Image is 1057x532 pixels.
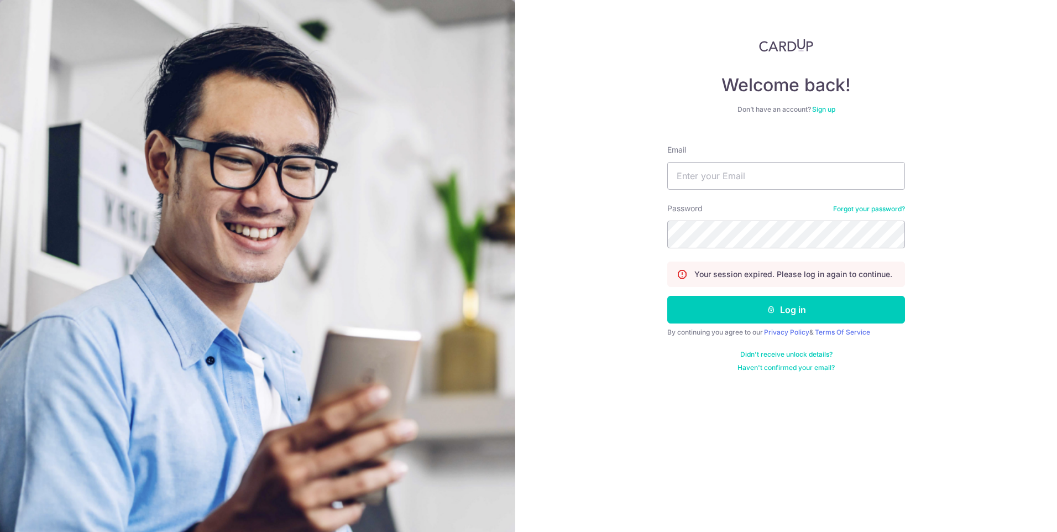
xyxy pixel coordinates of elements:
div: Don’t have an account? [667,105,905,114]
p: Your session expired. Please log in again to continue. [694,269,892,280]
img: CardUp Logo [759,39,813,52]
label: Email [667,144,686,155]
div: By continuing you agree to our & [667,328,905,337]
a: Forgot your password? [833,205,905,213]
input: Enter your Email [667,162,905,190]
a: Terms Of Service [815,328,870,336]
a: Sign up [812,105,835,113]
a: Privacy Policy [764,328,809,336]
label: Password [667,203,703,214]
button: Log in [667,296,905,324]
a: Haven't confirmed your email? [737,363,835,372]
a: Didn't receive unlock details? [740,350,833,359]
h4: Welcome back! [667,74,905,96]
